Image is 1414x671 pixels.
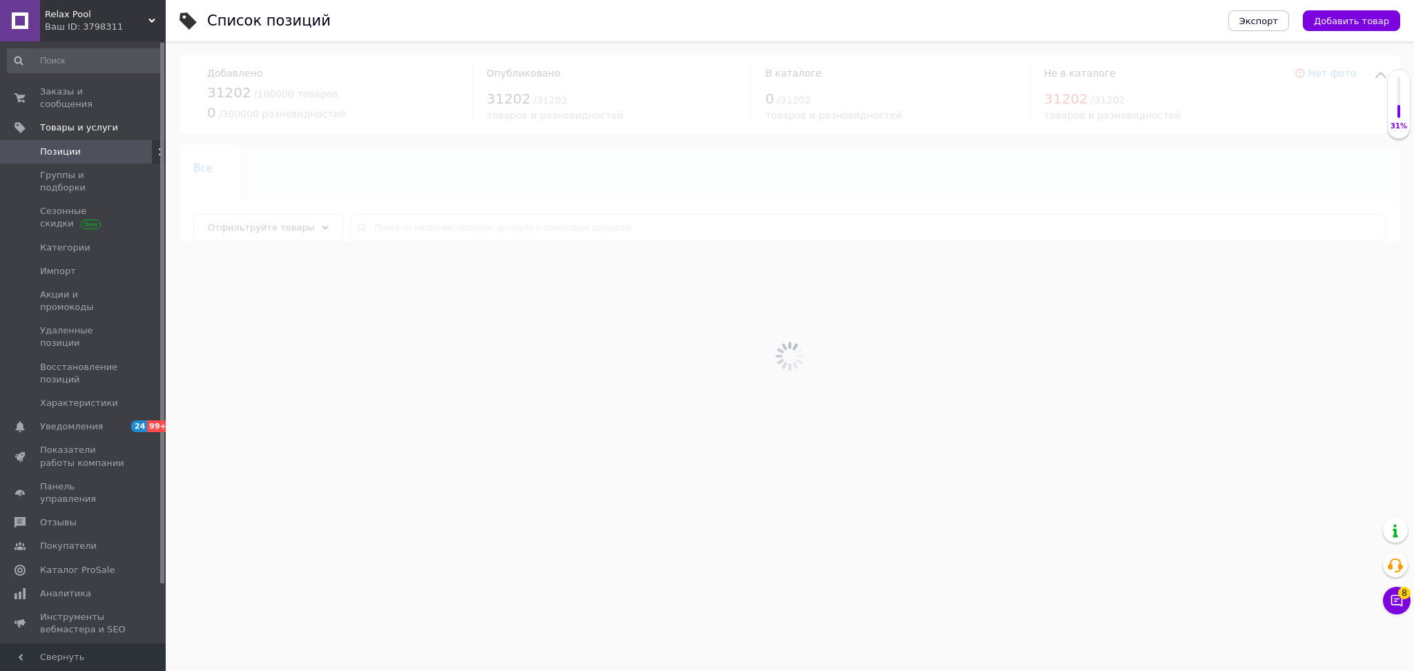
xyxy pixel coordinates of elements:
[1314,16,1389,26] span: Добавить товар
[40,420,103,433] span: Уведомления
[40,397,118,409] span: Характеристики
[40,361,128,386] span: Восстановление позиций
[40,587,91,600] span: Аналитика
[40,444,128,469] span: Показатели работы компании
[45,8,148,21] span: Relax Pool
[40,265,76,278] span: Импорт
[40,324,128,349] span: Удаленные позиции
[45,21,166,33] div: Ваш ID: 3798311
[40,169,128,194] span: Группы и подборки
[40,564,115,576] span: Каталог ProSale
[40,540,97,552] span: Покупатели
[40,86,128,110] span: Заказы и сообщения
[1239,16,1278,26] span: Экспорт
[1398,587,1411,599] span: 8
[40,146,81,158] span: Позиции
[40,289,128,313] span: Акции и промокоды
[40,205,128,230] span: Сезонные скидки
[7,48,162,73] input: Поиск
[40,516,77,529] span: Отзывы
[40,242,90,254] span: Категории
[1303,10,1400,31] button: Добавить товар
[1388,121,1410,131] div: 31%
[40,611,128,636] span: Инструменты вебмастера и SEO
[1383,587,1411,614] button: Чат с покупателем8
[147,420,170,432] span: 99+
[207,14,331,28] div: Список позиций
[40,121,118,134] span: Товары и услуги
[1228,10,1289,31] button: Экспорт
[131,420,147,432] span: 24
[40,480,128,505] span: Панель управления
